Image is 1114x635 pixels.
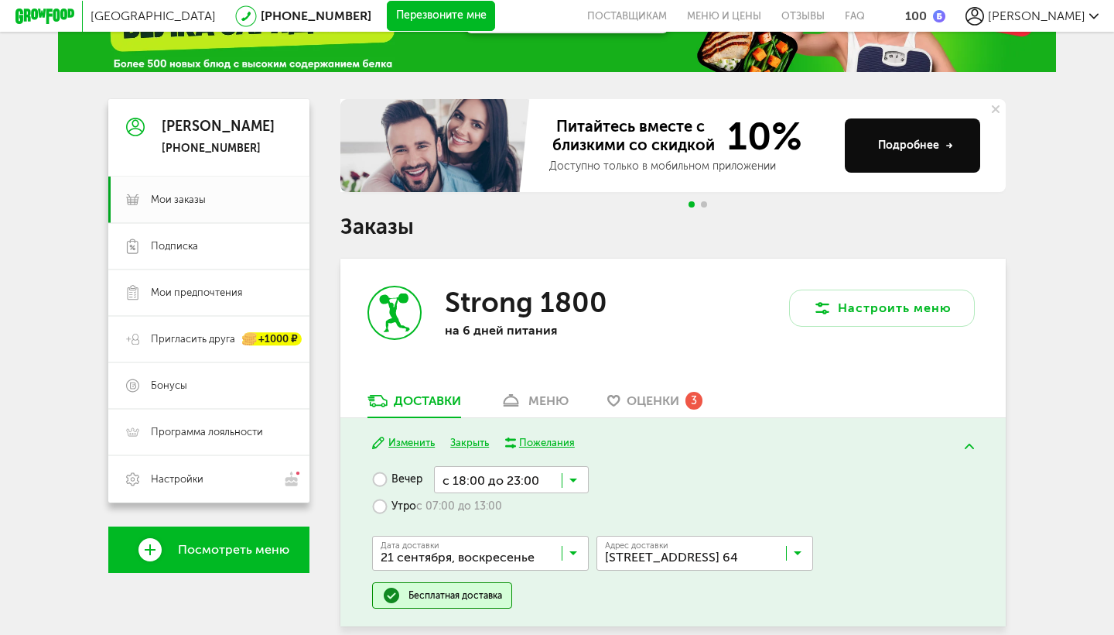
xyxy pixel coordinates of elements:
span: Программа лояльности [151,425,263,439]
a: меню [492,393,576,417]
span: Подписка [151,239,198,253]
div: Доставки [394,393,461,408]
span: [PERSON_NAME] [988,9,1085,23]
a: Настройки [108,455,309,503]
a: [PHONE_NUMBER] [261,9,371,23]
span: Мои заказы [151,193,206,207]
button: Подробнее [845,118,980,173]
button: Настроить меню [789,290,975,327]
span: Посмотреть меню [178,543,289,557]
a: Мои предпочтения [108,269,309,316]
a: Подписка [108,223,309,269]
a: Доставки [360,393,469,417]
p: на 6 дней питания [445,323,646,338]
img: done.51a953a.svg [382,586,401,605]
label: Вечер [372,466,422,493]
a: Бонусы [108,362,309,409]
h1: Заказы [340,217,1006,237]
div: [PERSON_NAME] [162,119,275,135]
div: 100 [905,9,927,23]
span: 10% [718,117,802,156]
div: Подробнее [878,138,953,153]
span: с 07:00 до 13:00 [416,499,502,513]
a: Пригласить друга +1000 ₽ [108,316,309,362]
button: Перезвоните мне [387,1,495,32]
span: Настройки [151,472,203,486]
h3: Strong 1800 [445,286,607,319]
div: +1000 ₽ [243,333,302,346]
div: Бесплатная доставка [408,589,502,602]
span: Дата доставки [381,541,439,550]
div: [PHONE_NUMBER] [162,142,275,156]
div: 3 [685,392,702,409]
button: Закрыть [450,436,489,451]
span: Бонусы [151,379,187,393]
span: [GEOGRAPHIC_DATA] [91,9,216,23]
span: Go to slide 1 [689,201,695,208]
a: Оценки 3 [600,393,710,417]
span: Мои предпочтения [151,286,242,300]
div: меню [528,393,569,408]
img: arrow-up-green.5eb5f82.svg [965,444,974,449]
button: Изменить [372,436,435,451]
img: bonus_b.cdccf46.png [933,10,945,22]
span: Питайтесь вместе с близкими со скидкой [549,117,718,156]
div: Пожелания [519,436,575,450]
div: Доступно только в мобильном приложении [549,159,832,174]
a: Мои заказы [108,177,309,223]
a: Программа лояльности [108,409,309,455]
button: Пожелания [504,436,575,450]
img: family-banner.579af9d.jpg [340,99,534,192]
span: Оценки [627,393,679,408]
span: Пригласить друга [151,332,235,346]
label: Утро [372,493,502,520]
span: Адрес доставки [605,541,668,550]
span: Go to slide 2 [701,201,707,208]
a: Посмотреть меню [108,527,309,573]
